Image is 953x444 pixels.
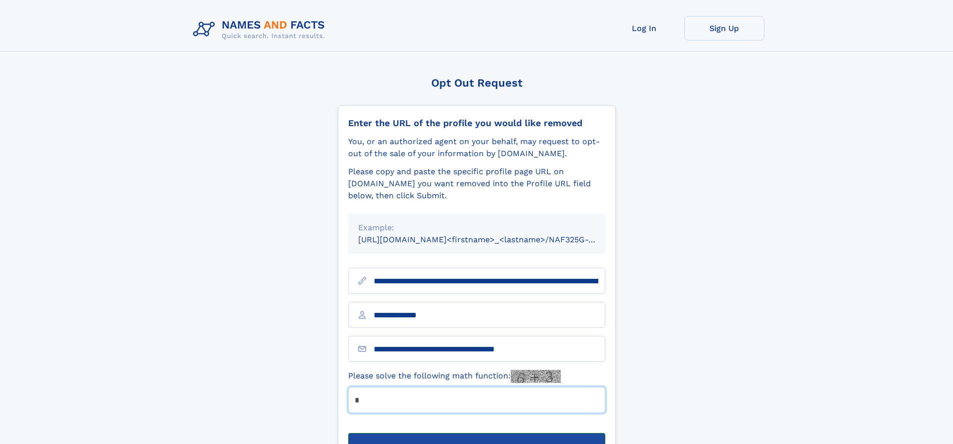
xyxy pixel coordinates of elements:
[348,370,561,383] label: Please solve the following math function:
[358,235,624,244] small: [URL][DOMAIN_NAME]<firstname>_<lastname>/NAF325G-xxxxxxxx
[189,16,333,43] img: Logo Names and Facts
[604,16,684,41] a: Log In
[348,118,605,129] div: Enter the URL of the profile you would like removed
[684,16,764,41] a: Sign Up
[358,222,595,234] div: Example:
[348,136,605,160] div: You, or an authorized agent on your behalf, may request to opt-out of the sale of your informatio...
[338,77,616,89] div: Opt Out Request
[348,166,605,202] div: Please copy and paste the specific profile page URL on [DOMAIN_NAME] you want removed into the Pr...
